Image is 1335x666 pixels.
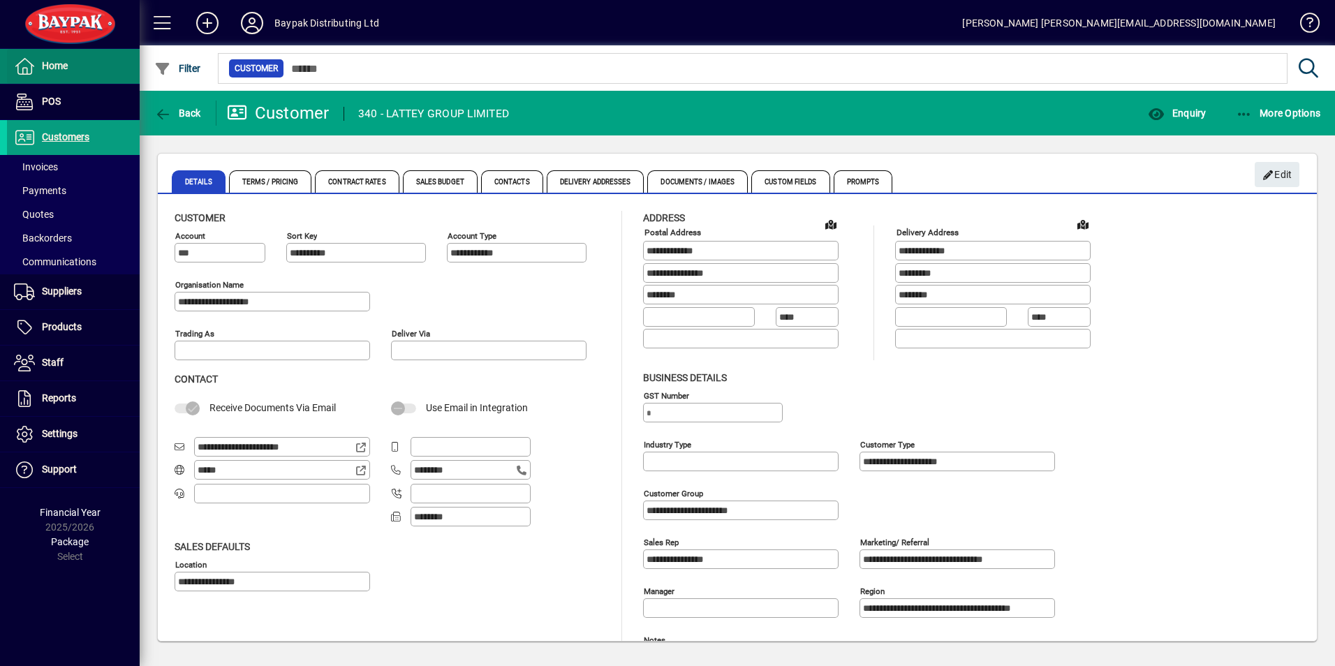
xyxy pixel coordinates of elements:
[7,179,140,202] a: Payments
[151,101,205,126] button: Back
[860,537,929,547] mat-label: Marketing/ Referral
[643,212,685,223] span: Address
[235,61,278,75] span: Customer
[287,231,317,241] mat-label: Sort key
[140,101,216,126] app-page-header-button: Back
[1255,162,1299,187] button: Edit
[42,60,68,71] span: Home
[7,202,140,226] a: Quotes
[229,170,312,193] span: Terms / Pricing
[42,464,77,475] span: Support
[7,49,140,84] a: Home
[403,170,478,193] span: Sales Budget
[834,170,893,193] span: Prompts
[481,170,543,193] span: Contacts
[42,286,82,297] span: Suppliers
[644,439,691,449] mat-label: Industry type
[175,280,244,290] mat-label: Organisation name
[1144,101,1209,126] button: Enquiry
[1232,101,1325,126] button: More Options
[643,372,727,383] span: Business details
[860,586,885,595] mat-label: Region
[7,226,140,250] a: Backorders
[7,250,140,274] a: Communications
[1290,3,1318,48] a: Knowledge Base
[175,373,218,385] span: Contact
[358,103,510,125] div: 340 - LATTEY GROUP LIMITED
[42,321,82,332] span: Products
[151,56,205,81] button: Filter
[644,635,665,644] mat-label: Notes
[315,170,399,193] span: Contract Rates
[175,329,214,339] mat-label: Trading as
[230,10,274,36] button: Profile
[1236,108,1321,119] span: More Options
[14,256,96,267] span: Communications
[751,170,829,193] span: Custom Fields
[14,185,66,196] span: Payments
[185,10,230,36] button: Add
[7,346,140,380] a: Staff
[962,12,1276,34] div: [PERSON_NAME] [PERSON_NAME][EMAIL_ADDRESS][DOMAIN_NAME]
[227,102,330,124] div: Customer
[7,381,140,416] a: Reports
[42,392,76,404] span: Reports
[274,12,379,34] div: Baypak Distributing Ltd
[644,537,679,547] mat-label: Sales rep
[154,63,201,74] span: Filter
[547,170,644,193] span: Delivery Addresses
[209,402,336,413] span: Receive Documents Via Email
[40,507,101,518] span: Financial Year
[175,541,250,552] span: Sales defaults
[644,390,689,400] mat-label: GST Number
[14,209,54,220] span: Quotes
[1262,163,1292,186] span: Edit
[7,310,140,345] a: Products
[448,231,496,241] mat-label: Account Type
[14,161,58,172] span: Invoices
[7,274,140,309] a: Suppliers
[644,586,674,595] mat-label: Manager
[51,536,89,547] span: Package
[426,402,528,413] span: Use Email in Integration
[392,329,430,339] mat-label: Deliver via
[175,559,207,569] mat-label: Location
[647,170,748,193] span: Documents / Images
[175,231,205,241] mat-label: Account
[7,452,140,487] a: Support
[14,232,72,244] span: Backorders
[172,170,226,193] span: Details
[860,439,915,449] mat-label: Customer type
[154,108,201,119] span: Back
[7,155,140,179] a: Invoices
[42,96,61,107] span: POS
[820,213,842,235] a: View on map
[1072,213,1094,235] a: View on map
[42,428,78,439] span: Settings
[175,212,226,223] span: Customer
[1148,108,1206,119] span: Enquiry
[644,488,703,498] mat-label: Customer group
[7,84,140,119] a: POS
[42,357,64,368] span: Staff
[42,131,89,142] span: Customers
[7,417,140,452] a: Settings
